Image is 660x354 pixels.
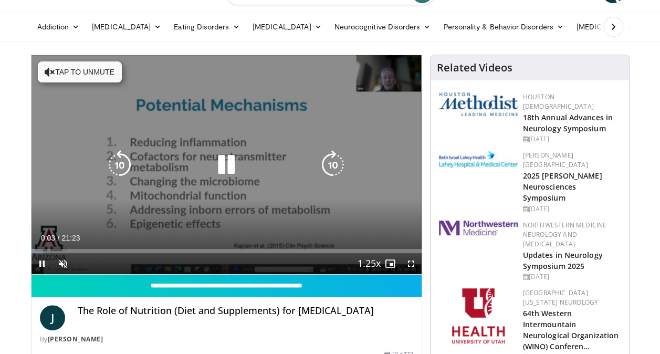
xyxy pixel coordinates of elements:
[523,134,621,144] div: [DATE]
[167,16,246,37] a: Eating Disorders
[48,335,103,343] a: [PERSON_NAME]
[439,221,518,235] img: 2a462fb6-9365-492a-ac79-3166a6f924d8.png.150x105_q85_autocrop_double_scale_upscale_version-0.2.jpg
[437,61,512,74] h4: Related Videos
[41,234,55,242] span: 0:03
[439,92,518,116] img: 5e4488cc-e109-4a4e-9fd9-73bb9237ee91.png.150x105_q85_autocrop_double_scale_upscale_version-0.2.png
[31,16,86,37] a: Addiction
[523,250,603,271] a: Updates in Neurology Symposium 2025
[58,234,60,242] span: /
[40,305,65,330] a: J
[523,151,588,169] a: [PERSON_NAME][GEOGRAPHIC_DATA]
[452,288,505,343] img: f6362829-b0a3-407d-a044-59546adfd345.png.150x105_q85_autocrop_double_scale_upscale_version-0.2.png
[439,151,518,168] img: e7977282-282c-4444-820d-7cc2733560fd.jpg.150x105_q85_autocrop_double_scale_upscale_version-0.2.jpg
[523,288,598,307] a: [GEOGRAPHIC_DATA][US_STATE] Neurology
[78,305,413,317] h4: The Role of Nutrition (Diet and Supplements) for [MEDICAL_DATA]
[53,253,74,274] button: Unmute
[32,249,422,253] div: Progress Bar
[523,112,613,133] a: 18th Annual Advances in Neurology Symposium
[437,16,570,37] a: Personality & Behavior Disorders
[380,253,401,274] button: Enable picture-in-picture mode
[523,92,594,111] a: Houston [DEMOGRAPHIC_DATA]
[359,253,380,274] button: Playback Rate
[523,272,621,282] div: [DATE]
[328,16,437,37] a: Neurocognitive Disorders
[86,16,167,37] a: [MEDICAL_DATA]
[40,335,413,344] div: By
[523,171,602,203] a: 2025 [PERSON_NAME] Neurosciences Symposium
[523,204,621,214] div: [DATE]
[38,61,122,82] button: Tap to unmute
[61,234,80,242] span: 21:23
[246,16,328,37] a: [MEDICAL_DATA]
[32,253,53,274] button: Pause
[523,221,607,248] a: Northwestern Medicine Neurology and [MEDICAL_DATA]
[32,55,422,275] video-js: Video Player
[401,253,422,274] button: Fullscreen
[523,308,619,351] a: 64th Western Intermountain Neurological Organization (WINO) Conferen…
